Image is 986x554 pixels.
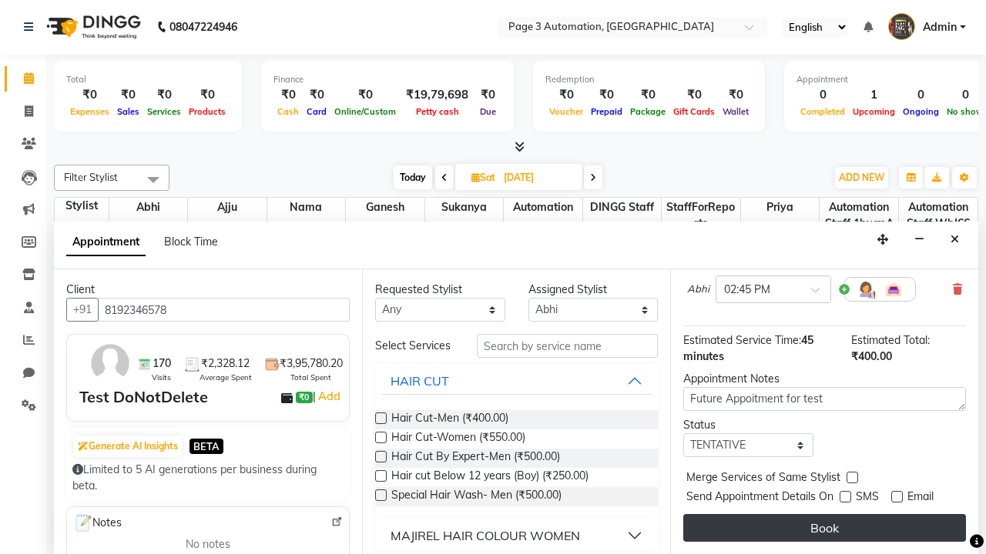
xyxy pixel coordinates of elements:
[499,166,576,189] input: 2025-10-04
[64,171,118,183] span: Filter Stylist
[545,73,753,86] div: Redemption
[346,198,424,217] span: Ganesh
[39,5,145,48] img: logo
[313,387,343,405] span: |
[267,198,346,217] span: Nama
[475,86,501,104] div: ₹0
[113,86,143,104] div: ₹0
[391,410,508,429] span: Hair Cut-Men (₹400.00)
[330,106,400,117] span: Online/Custom
[72,462,344,494] div: Limited to 5 AI generations per business during beta.
[66,282,350,298] div: Client
[849,106,899,117] span: Upcoming
[669,106,719,117] span: Gift Cards
[98,298,350,322] input: Search by Name/Mobile/Email/Code
[545,106,587,117] span: Voucher
[719,106,753,117] span: Wallet
[741,198,820,217] span: Priya
[400,86,475,104] div: ₹19,79,698
[66,298,99,322] button: +91
[884,280,903,299] img: Interior.png
[143,106,185,117] span: Services
[200,372,252,383] span: Average Spent
[907,489,934,508] span: Email
[316,387,343,405] a: Add
[899,198,978,233] span: Automation Staff WhJ66
[626,86,669,104] div: ₹0
[587,86,626,104] div: ₹0
[185,86,230,104] div: ₹0
[391,468,589,487] span: Hair cut Below 12 years (Boy) (₹250.00)
[923,19,957,35] span: Admin
[296,392,312,404] span: ₹0
[303,86,330,104] div: ₹0
[88,341,132,385] img: avatar
[687,282,709,297] span: Abhi
[391,429,525,449] span: Hair Cut-Women (₹550.00)
[381,367,652,395] button: HAIR CUT
[394,165,432,189] span: Today
[189,439,223,453] span: BETA
[109,198,188,217] span: Abhi
[683,417,813,433] div: Status
[186,536,230,552] span: No notes
[290,372,331,383] span: Total Spent
[375,282,505,298] div: Requested Stylist
[280,355,343,372] span: ₹3,95,780.20
[412,106,463,117] span: Petty cash
[381,522,652,549] button: MAJIREL HAIR COLOUR WOMEN
[888,13,915,40] img: Admin
[683,333,801,347] span: Estimated Service Time:
[391,372,449,390] div: HAIR CUT
[74,436,182,457] button: Generate AI Insights
[188,198,267,217] span: Ajju
[66,73,230,86] div: Total
[851,349,892,363] span: ₹400.00
[835,167,888,189] button: ADD NEW
[55,198,109,214] div: Stylist
[201,355,250,372] span: ₹2,328.12
[330,86,400,104] div: ₹0
[839,172,884,183] span: ADD NEW
[797,86,849,104] div: 0
[856,489,879,508] span: SMS
[899,86,943,104] div: 0
[273,86,303,104] div: ₹0
[669,86,719,104] div: ₹0
[849,86,899,104] div: 1
[79,385,208,409] div: Test DoNotDelete
[73,513,122,533] span: Notes
[719,86,753,104] div: ₹0
[944,228,966,252] button: Close
[587,106,626,117] span: Prepaid
[477,334,658,358] input: Search by service name
[504,198,582,217] span: Automation
[425,198,504,217] span: Sukanya
[820,198,898,233] span: Automation Staff 1bwmA
[851,333,930,347] span: Estimated Total:
[113,106,143,117] span: Sales
[899,106,943,117] span: Ongoing
[583,198,662,217] span: DINGG Staff
[153,355,171,372] span: 170
[273,73,501,86] div: Finance
[364,338,465,354] div: Select Services
[273,106,303,117] span: Cash
[303,106,330,117] span: Card
[66,86,113,104] div: ₹0
[545,86,587,104] div: ₹0
[528,282,659,298] div: Assigned Stylist
[468,172,499,183] span: Sat
[391,449,560,468] span: Hair Cut By Expert-Men (₹500.00)
[626,106,669,117] span: Package
[683,371,966,387] div: Appointment Notes
[686,489,833,508] span: Send Appointment Details On
[164,235,218,249] span: Block Time
[169,5,237,48] b: 08047224946
[152,372,171,383] span: Visits
[391,526,580,545] div: MAJIREL HAIR COLOUR WOMEN
[797,106,849,117] span: Completed
[185,106,230,117] span: Products
[391,487,562,506] span: Special Hair Wash- Men (₹500.00)
[66,229,146,256] span: Appointment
